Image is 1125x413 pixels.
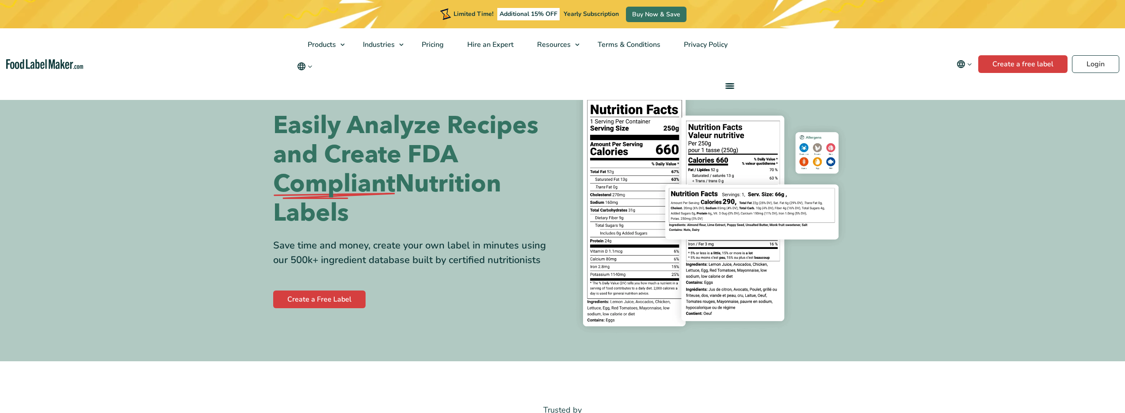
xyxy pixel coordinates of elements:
[410,28,454,61] a: Pricing
[351,28,408,61] a: Industries
[296,61,313,72] button: Change language
[672,28,737,61] a: Privacy Policy
[305,40,337,50] span: Products
[978,55,1068,73] a: Create a free label
[950,55,978,73] button: Change language
[586,28,670,61] a: Terms & Conditions
[419,40,445,50] span: Pricing
[273,111,556,228] h1: Easily Analyze Recipes and Create FDA Nutrition Labels
[360,40,396,50] span: Industries
[715,72,743,100] a: menu
[526,28,584,61] a: Resources
[456,28,523,61] a: Hire an Expert
[273,169,395,199] span: Compliant
[465,40,515,50] span: Hire an Expert
[1072,55,1119,73] a: Login
[626,7,686,22] a: Buy Now & Save
[454,10,493,18] span: Limited Time!
[497,8,560,20] span: Additional 15% OFF
[534,40,572,50] span: Resources
[273,291,366,308] a: Create a Free Label
[273,238,556,268] div: Save time and money, create your own label in minutes using our 500k+ ingredient database built b...
[595,40,661,50] span: Terms & Conditions
[6,59,83,69] a: Food Label Maker homepage
[681,40,728,50] span: Privacy Policy
[564,10,619,18] span: Yearly Subscription
[296,28,349,61] a: Products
